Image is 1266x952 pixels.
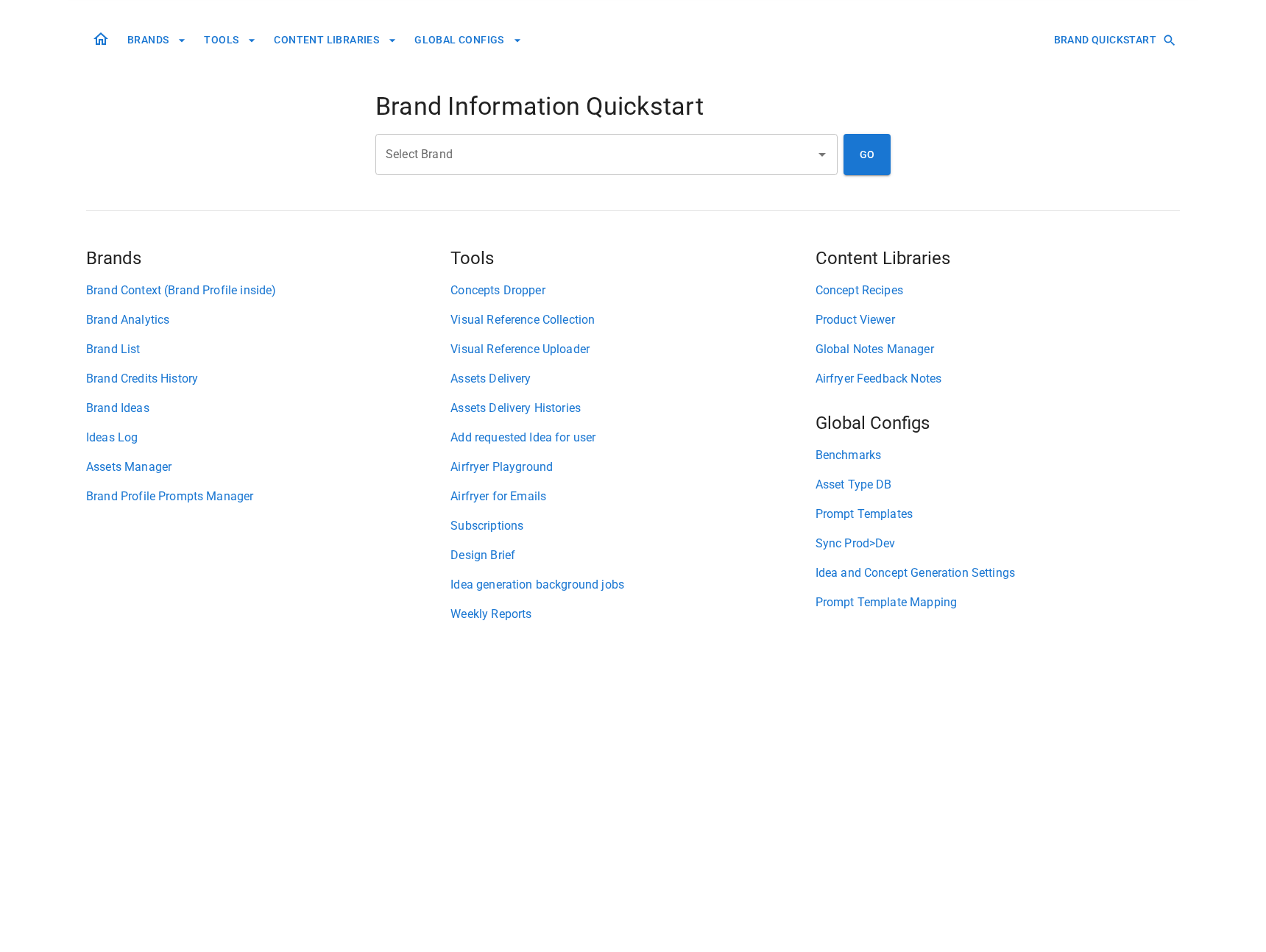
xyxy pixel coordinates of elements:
[816,594,1180,611] a: Prompt Template Mapping
[1048,26,1180,54] button: BRAND QUICKSTART
[816,535,1180,553] a: Sync Prod>Dev
[86,370,450,388] a: Brand Credits History
[816,341,1180,358] a: Global Notes Manager
[86,458,450,476] a: Assets Manager
[450,576,815,594] a: Idea generation background jobs
[816,411,1180,435] h5: Global Configs
[816,447,1180,464] a: Benchmarks
[450,311,815,329] a: Visual Reference Collection
[450,605,815,623] a: Weekly Reports
[812,144,832,165] button: Open
[450,341,815,358] a: Visual Reference Uploader
[409,26,528,54] button: GLOBAL CONFIGS
[86,311,450,329] a: Brand Analytics
[816,564,1180,582] a: Idea and Concept Generation Settings
[450,458,815,476] a: Airfryer Playground
[450,282,815,299] a: Concepts Dropper
[86,399,450,417] a: Brand Ideas
[816,311,1180,329] a: Product Viewer
[121,26,192,54] button: BRANDS
[450,429,815,447] a: Add requested Idea for user
[816,246,1180,270] h5: Content Libraries
[816,370,1180,388] a: Airfryer Feedback Notes
[86,429,450,447] a: Ideas Log
[816,282,1180,299] a: Concept Recipes
[816,505,1180,523] a: Prompt Templates
[268,26,403,54] button: CONTENT LIBRARIES
[375,91,891,122] h4: Brand Information Quickstart
[198,26,262,54] button: TOOLS
[450,547,815,564] a: Design Brief
[86,246,450,270] h5: Brands
[86,488,450,505] a: Brand Profile Prompts Manager
[844,134,891,175] button: GO
[86,341,450,358] a: Brand List
[86,282,450,299] a: Brand Context (Brand Profile inside)
[450,246,815,270] h5: Tools
[816,476,1180,494] a: Asset Type DB
[450,488,815,505] a: Airfryer for Emails
[450,399,815,417] a: Assets Delivery Histories
[450,370,815,388] a: Assets Delivery
[450,517,815,535] a: Subscriptions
